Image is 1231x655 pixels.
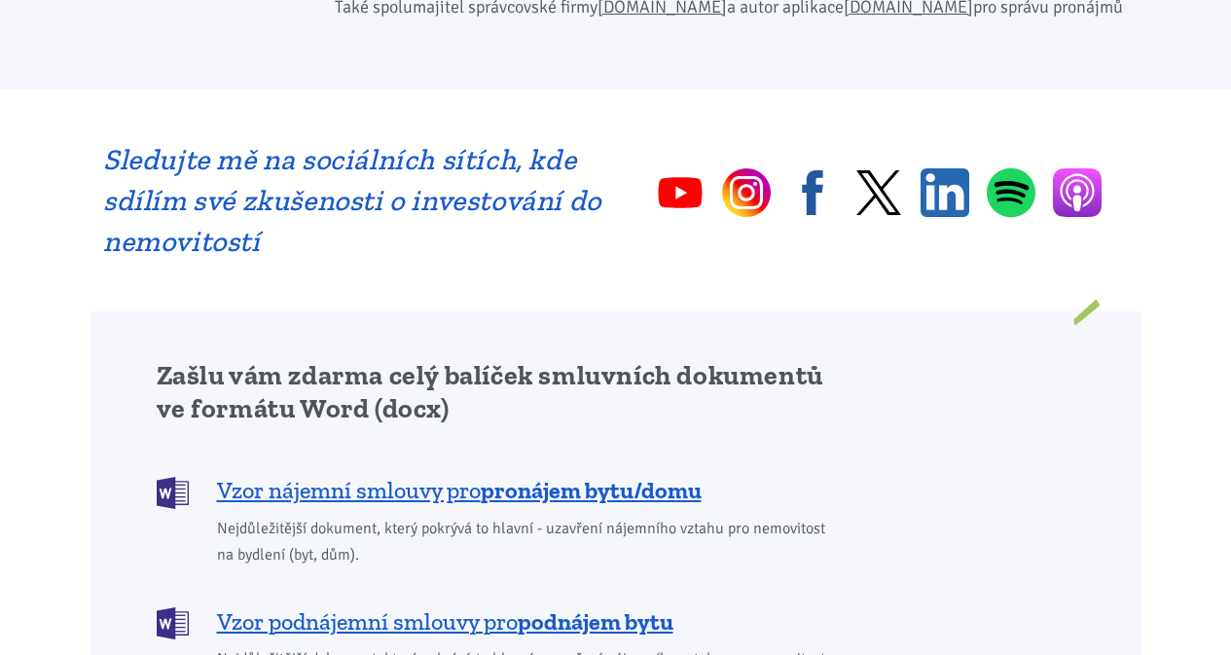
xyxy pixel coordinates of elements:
[217,606,673,637] span: Vzor podnájemní smlouvy pro
[518,607,673,636] b: podnájem bytu
[1053,168,1102,217] a: Apple Podcasts
[103,139,602,262] h2: Sledujte mě na sociálních sítích, kde sdílím své zkušenosti o investování do nemovitostí
[722,168,771,217] a: Instagram
[921,168,969,217] a: Linkedin
[157,359,839,425] h2: Zašlu vám zdarma celý balíček smluvních dokumentů ve formátu Word (docx)
[656,168,705,217] a: YouTube
[157,475,839,507] a: Vzor nájemní smlouvy propronájem bytu/domu
[481,476,702,504] b: pronájem bytu/domu
[217,516,839,568] span: Nejdůležitější dokument, který pokrývá to hlavní - uzavření nájemního vztahu pro nemovitost na by...
[157,477,189,509] img: DOCX (Word)
[854,168,903,217] a: Twitter
[157,607,189,639] img: DOCX (Word)
[157,605,839,637] a: Vzor podnájemní smlouvy propodnájem bytu
[217,475,702,506] span: Vzor nájemní smlouvy pro
[788,168,837,217] a: Facebook
[987,167,1035,218] a: Spotify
